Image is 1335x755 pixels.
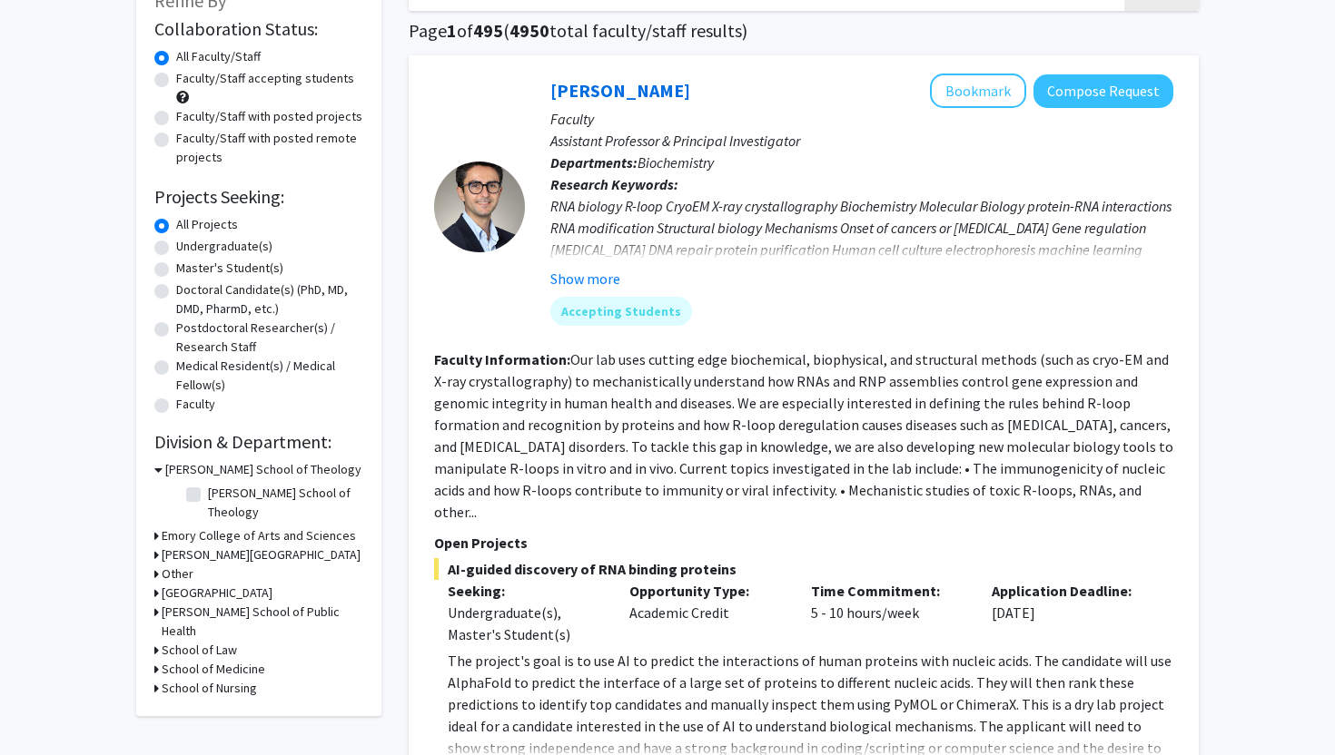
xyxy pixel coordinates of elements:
label: Master's Student(s) [176,259,283,278]
p: Assistant Professor & Principal Investigator [550,130,1173,152]
div: [DATE] [978,580,1160,645]
mat-chip: Accepting Students [550,297,692,326]
label: All Faculty/Staff [176,47,261,66]
h2: Collaboration Status: [154,18,363,40]
label: Faculty/Staff accepting students [176,69,354,88]
label: Doctoral Candidate(s) (PhD, MD, DMD, PharmD, etc.) [176,280,363,319]
span: 495 [473,19,503,42]
div: 5 - 10 hours/week [797,580,979,645]
h3: [PERSON_NAME] School of Theology [165,460,361,479]
p: Faculty [550,108,1173,130]
h3: School of Law [162,641,237,660]
h1: Page of ( total faculty/staff results) [409,20,1199,42]
div: RNA biology R-loop CryoEM X-ray crystallography Biochemistry Molecular Biology protein-RNA intera... [550,195,1173,282]
h3: School of Nursing [162,679,257,698]
span: 1 [447,19,457,42]
label: Medical Resident(s) / Medical Fellow(s) [176,357,363,395]
h3: Emory College of Arts and Sciences [162,526,356,545]
h3: [PERSON_NAME] School of Public Health [162,603,363,641]
p: Application Deadline: [992,580,1146,602]
span: Biochemistry [638,153,714,172]
h2: Projects Seeking: [154,186,363,208]
label: [PERSON_NAME] School of Theology [208,484,359,522]
b: Faculty Information: [434,350,570,368]
label: Faculty/Staff with posted remote projects [176,129,363,167]
p: Time Commitment: [811,580,965,602]
button: Show more [550,268,620,289]
label: Postdoctoral Researcher(s) / Research Staff [176,319,363,357]
label: All Projects [176,215,238,234]
h2: Division & Department: [154,431,363,453]
button: Compose Request to Charles Bou-Nader [1033,74,1173,108]
h3: [PERSON_NAME][GEOGRAPHIC_DATA] [162,545,361,564]
div: Undergraduate(s), Master's Student(s) [448,602,602,645]
label: Faculty/Staff with posted projects [176,107,362,126]
div: Academic Credit [616,580,797,645]
p: Open Projects [434,532,1173,554]
h3: [GEOGRAPHIC_DATA] [162,583,272,603]
button: Add Charles Bou-Nader to Bookmarks [930,74,1026,108]
span: 4950 [509,19,549,42]
fg-read-more: Our lab uses cutting edge biochemical, biophysical, and structural methods (such as cryo-EM and X... [434,350,1173,521]
label: Faculty [176,395,215,414]
span: AI-guided discovery of RNA binding proteins [434,558,1173,580]
h3: Other [162,564,193,583]
a: [PERSON_NAME] [550,79,690,102]
b: Research Keywords: [550,175,678,193]
iframe: Chat [14,673,77,741]
p: Seeking: [448,580,602,602]
h3: School of Medicine [162,660,265,679]
b: Departments: [550,153,638,172]
p: Opportunity Type: [629,580,784,602]
label: Undergraduate(s) [176,237,272,256]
